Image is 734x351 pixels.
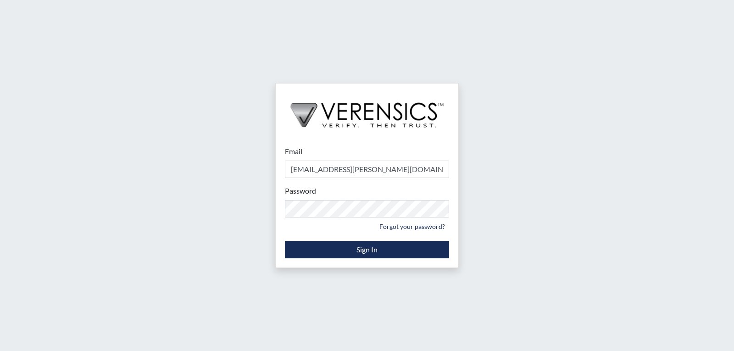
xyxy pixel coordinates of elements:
label: Password [285,185,316,196]
a: Forgot your password? [375,219,449,234]
button: Sign In [285,241,449,258]
img: logo-wide-black.2aad4157.png [276,84,458,137]
input: Email [285,161,449,178]
label: Email [285,146,302,157]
